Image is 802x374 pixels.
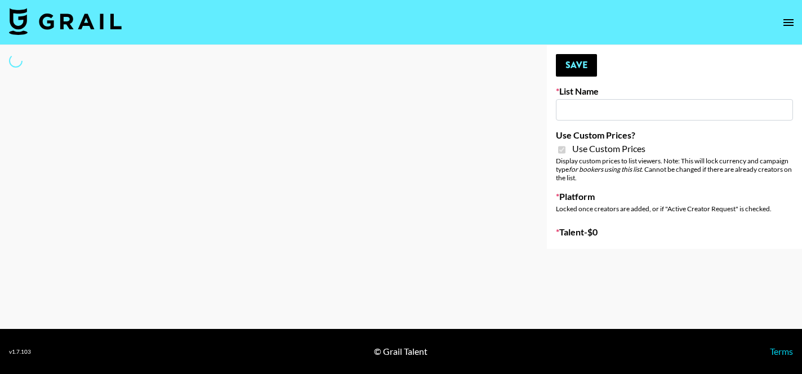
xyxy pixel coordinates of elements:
div: © Grail Talent [374,346,427,357]
div: Display custom prices to list viewers. Note: This will lock currency and campaign type . Cannot b... [556,157,793,182]
button: Save [556,54,597,77]
button: open drawer [777,11,800,34]
label: List Name [556,86,793,97]
span: Use Custom Prices [572,143,645,154]
em: for bookers using this list [569,165,641,173]
img: Grail Talent [9,8,122,35]
label: Talent - $ 0 [556,226,793,238]
a: Terms [770,346,793,357]
label: Platform [556,191,793,202]
div: v 1.7.103 [9,348,31,355]
label: Use Custom Prices? [556,130,793,141]
div: Locked once creators are added, or if "Active Creator Request" is checked. [556,204,793,213]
